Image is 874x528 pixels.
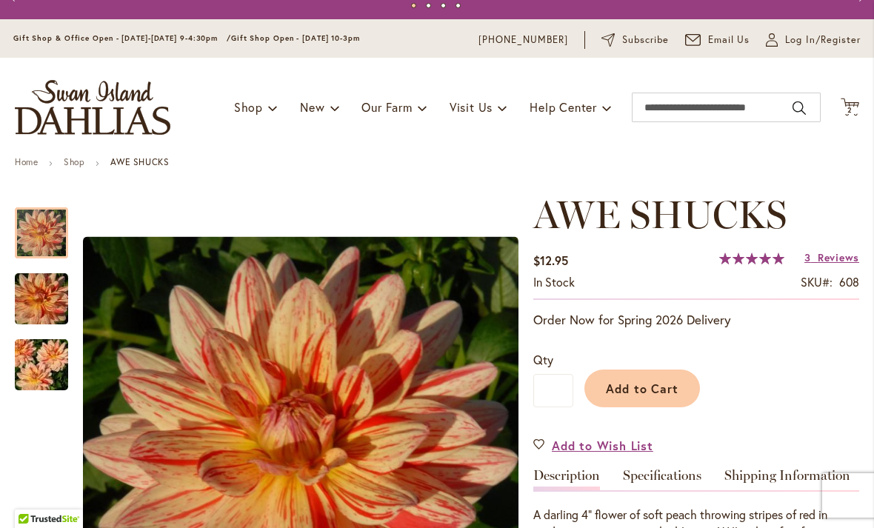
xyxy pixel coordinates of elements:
span: 2 [847,105,853,115]
a: Home [15,156,38,167]
div: AWE SHUCKS [15,324,68,390]
p: Order Now for Spring 2026 Delivery [533,311,859,329]
button: 3 of 4 [441,3,446,8]
div: 100% [719,253,784,264]
iframe: Launch Accessibility Center [11,475,53,517]
a: Shop [64,156,84,167]
span: Reviews [818,250,859,264]
span: In stock [533,274,575,290]
a: Log In/Register [766,33,861,47]
a: 3 Reviews [804,250,859,264]
a: Subscribe [601,33,669,47]
span: Gift Shop & Office Open - [DATE]-[DATE] 9-4:30pm / [13,33,231,43]
span: 3 [804,250,811,264]
div: AWE SHUCKS [15,258,83,324]
span: Visit Us [450,99,493,115]
strong: SKU [801,274,833,290]
span: $12.95 [533,253,568,268]
a: Email Us [685,33,750,47]
span: Add to Cart [606,381,679,396]
a: Add to Wish List [533,437,653,454]
span: New [300,99,324,115]
span: AWE SHUCKS [533,191,787,238]
button: 1 of 4 [411,3,416,8]
span: Log In/Register [785,33,861,47]
a: store logo [15,80,170,135]
button: 2 of 4 [426,3,431,8]
div: AWE SHUCKS [15,193,83,258]
span: Subscribe [622,33,669,47]
a: Shipping Information [724,469,850,490]
span: Qty [533,352,553,367]
span: Help Center [530,99,597,115]
span: Our Farm [361,99,412,115]
button: Add to Cart [584,370,700,407]
a: Description [533,469,600,490]
span: Email Us [708,33,750,47]
button: 4 of 4 [456,3,461,8]
button: 2 [841,98,859,118]
strong: AWE SHUCKS [110,156,169,167]
div: 608 [839,274,859,291]
span: Shop [234,99,263,115]
div: Availability [533,274,575,291]
a: Specifications [623,469,701,490]
a: [PHONE_NUMBER] [478,33,568,47]
span: Gift Shop Open - [DATE] 10-3pm [231,33,360,43]
span: Add to Wish List [552,437,653,454]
